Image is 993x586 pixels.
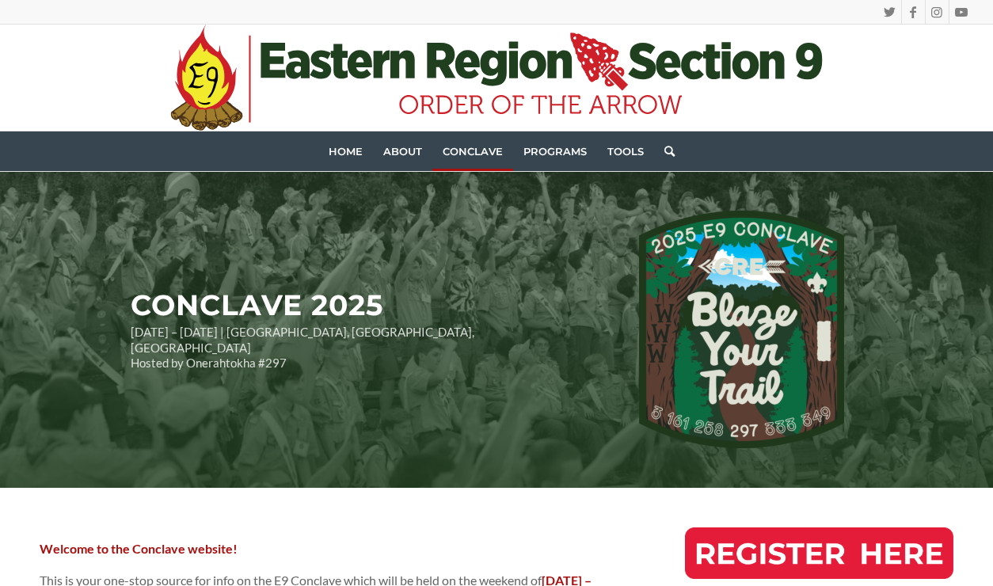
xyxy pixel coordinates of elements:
[513,131,597,171] a: Programs
[329,145,363,158] span: Home
[639,211,844,448] img: 2025 Conclave Logo
[131,290,565,322] h2: CONCLAVE 2025
[383,145,422,158] span: About
[40,541,238,556] strong: Welcome to the Conclave website!
[432,131,513,171] a: Conclave
[523,145,587,158] span: Programs
[443,145,503,158] span: Conclave
[131,325,565,371] p: [DATE] – [DATE] | [GEOGRAPHIC_DATA], [GEOGRAPHIC_DATA], [GEOGRAPHIC_DATA] Hosted by Onerahtokha #297
[607,145,644,158] span: Tools
[318,131,373,171] a: Home
[597,131,654,171] a: Tools
[373,131,432,171] a: About
[654,131,675,171] a: Search
[685,527,953,579] img: RegisterHereButton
